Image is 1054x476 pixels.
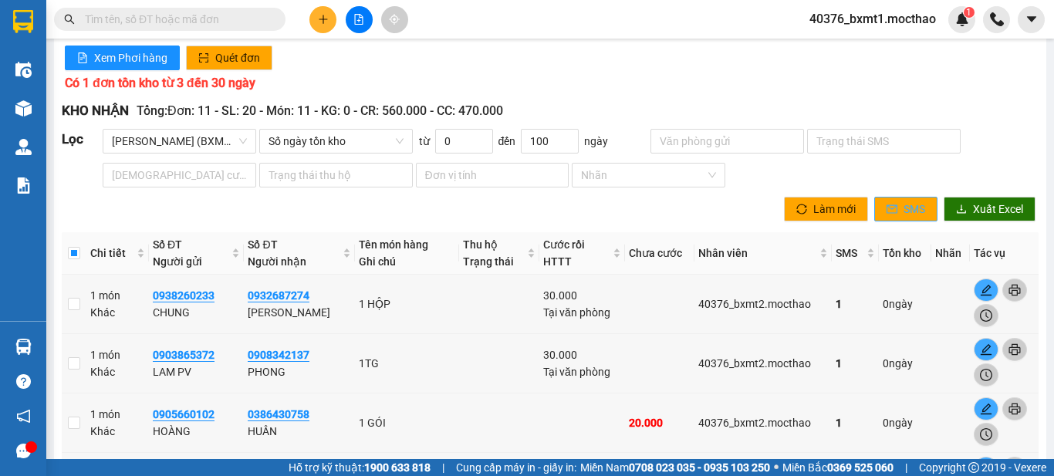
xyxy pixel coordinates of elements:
[543,255,572,268] span: HTTT
[15,62,32,78] img: warehouse-icon
[990,12,1004,26] img: phone-icon
[463,238,498,251] span: Thu hộ
[975,309,998,322] span: clock-circle
[318,14,329,25] span: plus
[248,255,306,268] span: Người nhận
[353,14,364,25] span: file-add
[975,369,998,381] span: clock-circle
[90,366,115,378] span: Khác
[248,289,309,302] span: 0932687274
[381,6,408,33] button: aim
[90,406,145,440] div: 1 món
[153,238,182,251] span: Số ĐT
[359,357,379,370] span: 1TG
[836,298,842,310] span: 1
[137,103,503,118] span: Tổng: Đơn: 11 - SL: 20 - Món: 11 - KG: 0 - CR: 560.000 - CC: 470.000
[112,130,247,153] span: Hồ Chí Minh (BXMT)
[883,295,928,312] div: 0 ngày
[94,49,167,66] span: Xem Phơi hàng
[694,275,832,334] td: 40376_bxmt2.mocthao
[248,238,277,251] span: Số ĐT
[905,459,907,476] span: |
[883,414,928,431] div: 0 ngày
[85,11,267,28] input: Tìm tên, số ĐT hoặc mã đơn
[836,357,842,370] span: 1
[1003,403,1026,415] span: printer
[774,464,779,471] span: ⚪️
[153,408,215,421] span: 0905660102
[186,46,272,70] button: scanQuét đơn
[629,461,770,474] strong: 0708 023 035 - 0935 103 250
[968,462,979,473] span: copyright
[836,247,857,259] span: SMS
[543,289,577,302] span: 30.000
[1025,12,1039,26] span: caret-down
[359,298,390,310] span: 1 HỘP
[442,459,444,476] span: |
[887,204,897,216] span: mail
[498,135,516,147] span: đến
[15,177,32,194] img: solution-icon
[248,349,309,362] span: 0908342137
[309,6,336,33] button: plus
[935,245,966,262] div: Nhãn
[956,204,967,216] span: download
[13,10,33,33] img: logo-vxr
[782,459,894,476] span: Miền Bắc
[543,238,585,251] span: Cước rồi
[975,403,998,415] span: edit
[269,130,404,153] span: Số ngày tồn kho
[970,232,1039,275] th: Tác vụ
[16,444,31,458] span: message
[65,76,255,90] b: Có 1 đơn tồn kho từ 3 đến 30 ngày
[16,374,31,389] span: question-circle
[90,245,133,262] span: Chi tiết
[966,7,971,18] span: 1
[65,46,180,70] button: file-textXem Phơi hàng
[629,417,663,429] span: 20.000
[883,355,928,372] div: 0 ngày
[16,409,31,424] span: notification
[1003,343,1026,356] span: printer
[944,197,1035,221] button: downloadXuất Excel
[359,417,386,429] span: 1 GÓI
[389,14,400,25] span: aim
[904,201,925,218] span: SMS
[975,428,998,441] span: clock-circle
[463,255,514,268] span: Trạng thái
[198,52,209,65] span: scan
[974,363,998,387] button: clock-circle
[974,423,998,446] button: clock-circle
[359,236,455,270] div: Tên món hàng Ghi chú
[698,245,816,262] span: Nhân viên
[15,139,32,155] img: warehouse-icon
[15,339,32,355] img: warehouse-icon
[964,7,975,18] sup: 1
[874,197,937,221] button: mailSMS
[813,201,856,218] span: Làm mới
[346,6,373,33] button: file-add
[975,284,998,296] span: edit
[974,279,998,302] button: edit
[580,459,770,476] span: Miền Nam
[694,393,832,453] td: 40376_bxmt2.mocthao
[797,9,948,29] span: 40376_bxmt1.mocthao
[90,306,115,319] span: Khác
[90,346,145,380] div: 1 món
[153,289,215,302] span: 0938260233
[215,49,260,66] span: Quét đơn
[153,306,190,319] span: CHUNG
[883,247,921,259] span: Tồn kho
[784,197,868,221] button: syncLàm mới
[456,459,576,476] span: Cung cấp máy in - giấy in:
[827,461,894,474] strong: 0369 525 060
[64,14,75,25] span: search
[584,135,608,147] span: ngày
[90,425,115,437] span: Khác
[15,100,32,116] img: warehouse-icon
[90,287,145,321] div: 1 món
[1002,338,1027,361] button: printer
[974,338,998,361] button: edit
[248,366,285,378] span: PHONG
[77,52,88,65] span: file-text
